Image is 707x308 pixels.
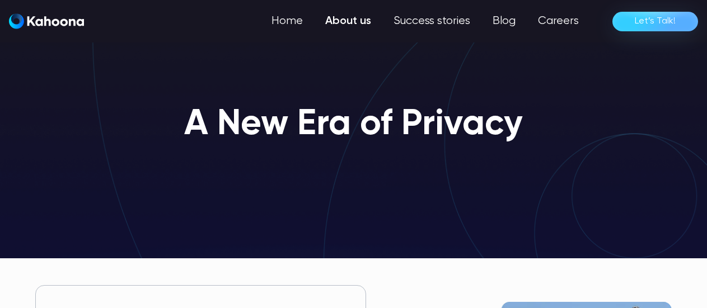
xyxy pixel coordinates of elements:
[481,10,527,32] a: Blog
[314,10,382,32] a: About us
[382,10,481,32] a: Success stories
[527,10,590,32] a: Careers
[184,105,523,144] h1: A New Era of Privacy
[612,12,698,31] a: Let’s Talk!
[260,10,314,32] a: Home
[9,13,84,29] img: Kahoona logo white
[9,13,84,30] a: home
[635,12,676,30] div: Let’s Talk!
